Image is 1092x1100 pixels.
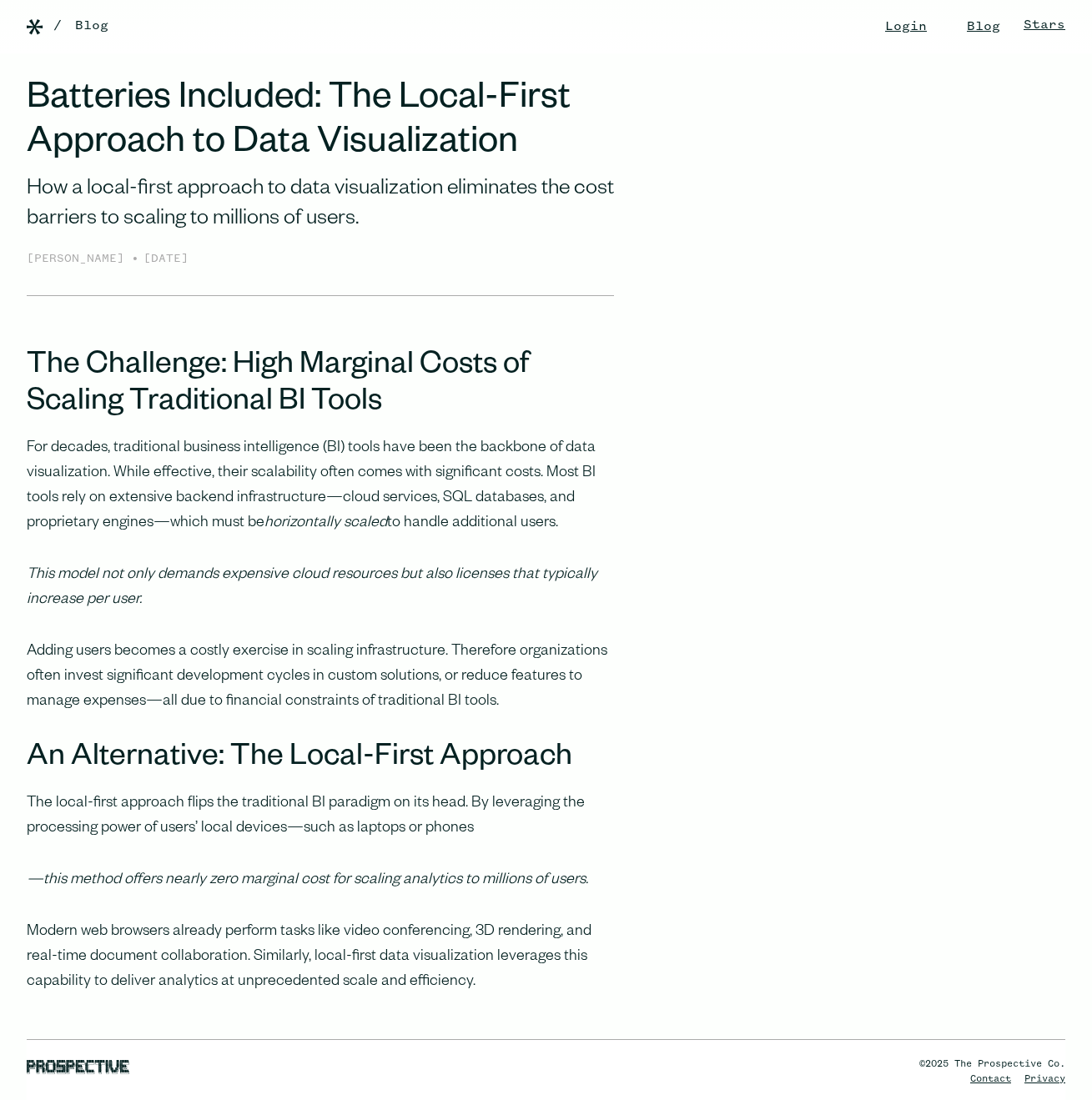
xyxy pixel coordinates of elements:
[143,250,189,269] div: [DATE]
[27,175,614,236] div: How a local-first approach to data visualization eliminates the cost barriers to scaling to milli...
[27,872,588,889] em: —this method offers nearly zero marginal cost for scaling analytics to millions of users.
[264,515,387,532] em: horizontally scaled
[919,1057,1065,1072] div: ©2025 The Prospective Co.
[27,250,131,269] div: [PERSON_NAME]
[53,16,62,36] div: /
[131,249,139,269] div: •
[27,436,614,536] p: For decades, traditional business intelligence (BI) tools have been the backbone of data visualiz...
[27,791,614,841] p: The local-first approach flips the traditional BI paradigm on its head. By leveraging the process...
[1024,1074,1065,1084] a: Privacy
[75,16,108,36] a: Blog
[27,567,597,609] em: This model not only demands expensive cloud resources but also licenses that typically increase p...
[27,80,614,168] h1: Batteries Included: The Local-First Approach to Data Visualization
[970,1074,1011,1084] a: Contact
[27,741,614,778] h2: An Alternative: The Local-First Approach
[27,349,614,423] h2: The Challenge: High Marginal Costs of Scaling Traditional BI Tools
[27,920,614,995] p: Modern web browsers already perform tasks like video conferencing, 3D rendering, and real-time do...
[27,640,614,715] p: Adding users becomes a costly exercise in scaling infrastructure. Therefore organizations often i...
